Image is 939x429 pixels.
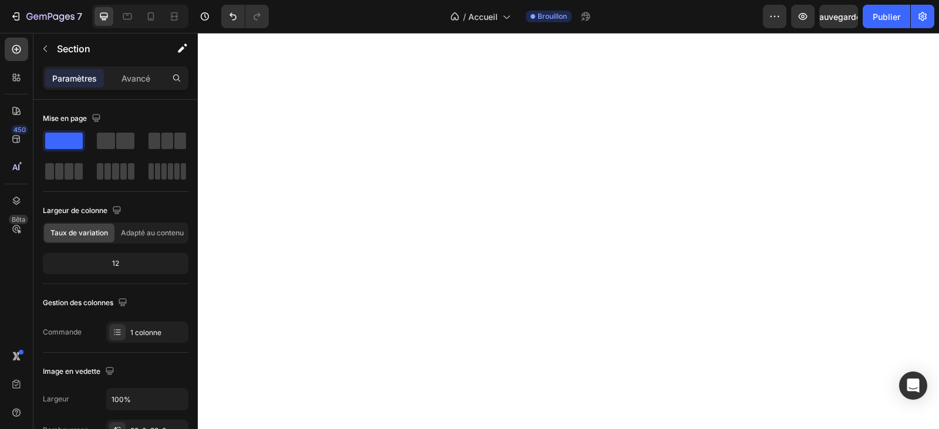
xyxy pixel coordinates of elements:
[43,298,113,307] font: Gestion des colonnes
[77,11,82,22] font: 7
[112,259,119,268] font: 12
[12,215,25,224] font: Bêta
[107,389,188,410] input: Auto
[43,206,107,215] font: Largeur de colonne
[13,126,26,134] font: 450
[221,5,269,28] div: Annuler/Rétablir
[538,12,567,21] font: Brouillon
[5,5,87,28] button: 7
[121,73,150,83] font: Avancé
[463,12,466,22] font: /
[130,328,161,337] font: 1 colonne
[57,43,90,55] font: Section
[57,42,153,56] p: Section
[43,367,100,376] font: Image en vedette
[52,73,97,83] font: Paramètres
[863,5,910,28] button: Publier
[873,12,900,22] font: Publier
[50,228,108,237] font: Taux de variation
[899,371,927,400] div: Ouvrir Intercom Messenger
[819,5,858,28] button: Sauvegarder
[814,12,864,22] font: Sauvegarder
[198,33,939,429] iframe: Zone de conception
[121,228,184,237] font: Adapté au contenu
[468,12,498,22] font: Accueil
[43,327,82,336] font: Commande
[43,394,69,403] font: Largeur
[43,114,87,123] font: Mise en page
